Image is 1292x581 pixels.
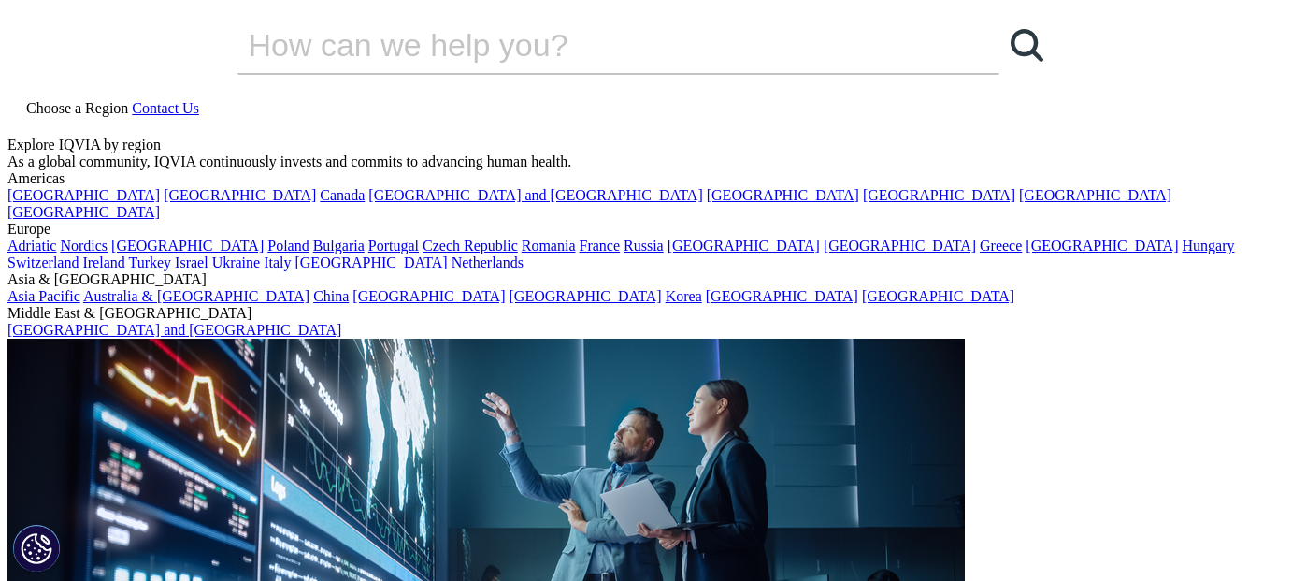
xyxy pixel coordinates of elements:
[320,187,365,203] a: Canada
[1026,238,1178,254] a: [GEOGRAPHIC_DATA]
[212,254,261,270] a: Ukraine
[580,238,621,254] a: France
[13,525,60,572] button: Cookie Settings
[423,238,518,254] a: Czech Republic
[624,238,664,254] a: Russia
[7,170,1285,187] div: Americas
[1182,238,1234,254] a: Hungary
[7,271,1285,288] div: Asia & [GEOGRAPHIC_DATA]
[863,187,1015,203] a: [GEOGRAPHIC_DATA]
[313,288,349,304] a: China
[132,100,199,116] a: Contact Us
[7,322,341,338] a: [GEOGRAPHIC_DATA] and [GEOGRAPHIC_DATA]
[111,238,264,254] a: [GEOGRAPHIC_DATA]
[1019,187,1171,203] a: [GEOGRAPHIC_DATA]
[237,17,946,73] input: Search
[313,238,365,254] a: Bulgaria
[368,238,419,254] a: Portugal
[999,17,1055,73] a: Search
[7,238,56,254] a: Adriatic
[706,288,858,304] a: [GEOGRAPHIC_DATA]
[7,137,1285,153] div: Explore IQVIA by region
[26,100,128,116] span: Choose a Region
[452,254,524,270] a: Netherlands
[128,254,171,270] a: Turkey
[7,254,79,270] a: Switzerland
[352,288,505,304] a: [GEOGRAPHIC_DATA]
[82,254,124,270] a: Ireland
[264,254,291,270] a: Italy
[862,288,1014,304] a: [GEOGRAPHIC_DATA]
[510,288,662,304] a: [GEOGRAPHIC_DATA]
[1011,29,1043,62] svg: Search
[824,238,976,254] a: [GEOGRAPHIC_DATA]
[7,221,1285,238] div: Europe
[7,187,160,203] a: [GEOGRAPHIC_DATA]
[7,288,80,304] a: Asia Pacific
[164,187,316,203] a: [GEOGRAPHIC_DATA]
[7,204,160,220] a: [GEOGRAPHIC_DATA]
[668,238,820,254] a: [GEOGRAPHIC_DATA]
[7,305,1285,322] div: Middle East & [GEOGRAPHIC_DATA]
[267,238,309,254] a: Poland
[7,153,1285,170] div: As a global community, IQVIA continuously invests and commits to advancing human health.
[83,288,309,304] a: Australia & [GEOGRAPHIC_DATA]
[707,187,859,203] a: [GEOGRAPHIC_DATA]
[60,238,108,254] a: Nordics
[368,187,702,203] a: [GEOGRAPHIC_DATA] and [GEOGRAPHIC_DATA]
[294,254,447,270] a: [GEOGRAPHIC_DATA]
[666,288,702,304] a: Korea
[522,238,576,254] a: Romania
[175,254,208,270] a: Israel
[980,238,1022,254] a: Greece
